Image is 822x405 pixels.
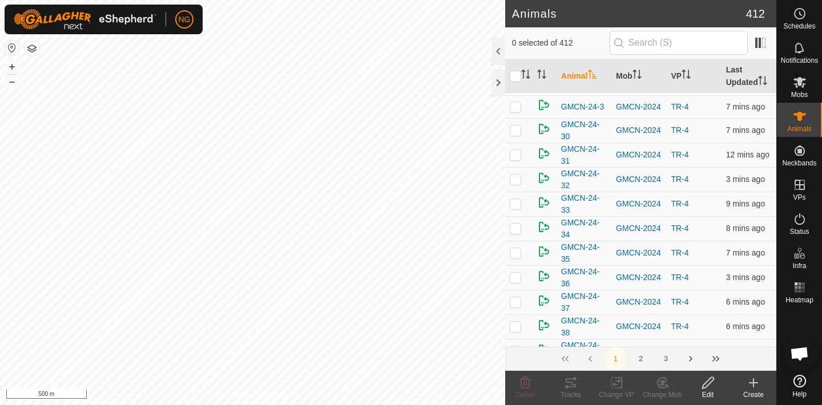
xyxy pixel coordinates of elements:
div: Create [731,390,776,400]
a: Help [777,370,822,402]
div: GMCN-2024 [616,321,662,333]
span: 5 Sept 2025, 6:32 pm [726,322,765,331]
span: 5 Sept 2025, 6:31 pm [726,297,765,306]
img: returning on [537,294,551,307]
span: GMCN-24-38 [561,315,607,339]
img: returning on [537,269,551,283]
span: 5 Sept 2025, 6:25 pm [726,150,769,159]
th: Last Updated [722,59,776,94]
div: GMCN-2024 [616,296,662,308]
span: GMCN-24-37 [561,290,607,314]
span: 5 Sept 2025, 6:29 pm [726,224,765,233]
button: Map Layers [25,42,39,55]
span: 412 [746,5,765,22]
span: Help [792,391,807,398]
button: Reset Map [5,41,19,55]
div: Edit [685,390,731,400]
a: TR-4 [671,175,688,184]
span: GMCN-24-32 [561,168,607,192]
th: Mob [611,59,666,94]
span: 5 Sept 2025, 6:30 pm [726,102,765,111]
div: Change Mob [639,390,685,400]
span: GMCN-24-36 [561,266,607,290]
span: Infra [792,262,806,269]
span: 5 Sept 2025, 6:29 pm [726,346,765,355]
img: returning on [537,318,551,332]
a: TR-4 [671,273,688,282]
img: returning on [537,171,551,185]
a: TR-4 [671,125,688,135]
span: Animals [787,125,812,132]
div: GMCN-2024 [616,173,662,185]
button: Last Page [704,347,727,370]
img: returning on [537,122,551,136]
button: 2 [629,347,652,370]
span: Schedules [783,23,815,30]
span: 5 Sept 2025, 6:34 pm [726,175,765,184]
a: TR-4 [671,322,688,331]
span: GMCN-24-39 [561,339,607,363]
a: Privacy Policy [207,390,250,400]
button: – [5,75,19,88]
img: returning on [537,220,551,234]
span: GMCN-24-33 [561,192,607,216]
img: Gallagher Logo [14,9,156,30]
img: returning on [537,98,551,112]
a: Contact Us [264,390,297,400]
div: GMCN-2024 [616,272,662,283]
a: TR-4 [671,102,688,111]
p-sorticon: Activate to sort [682,71,691,80]
span: VPs [793,194,805,201]
a: TR-4 [671,224,688,233]
span: GMCN-24-30 [561,119,607,143]
a: Open chat [783,337,817,371]
span: GMCN-24-3 [561,101,604,113]
span: 5 Sept 2025, 6:28 pm [726,199,765,208]
h2: Animals [512,7,746,21]
a: TR-4 [671,297,688,306]
span: GMCN-24-34 [561,217,607,241]
button: 1 [604,347,627,370]
div: GMCN-2024 [616,149,662,161]
span: 5 Sept 2025, 6:34 pm [726,273,765,282]
th: Animal [557,59,611,94]
span: 0 selected of 412 [512,37,610,49]
div: GMCN-2024 [616,101,662,113]
span: 5 Sept 2025, 6:30 pm [726,248,765,257]
img: returning on [537,196,551,209]
button: 3 [654,347,677,370]
img: returning on [537,245,551,258]
span: Mobs [791,91,808,98]
div: GMCN-2024 [616,247,662,259]
p-sorticon: Activate to sort [537,71,546,80]
p-sorticon: Activate to sort [758,78,767,87]
p-sorticon: Activate to sort [632,71,642,80]
span: GMCN-24-31 [561,143,607,167]
p-sorticon: Activate to sort [521,71,530,80]
span: Heatmap [785,297,813,303]
span: Delete [515,391,535,399]
input: Search (S) [610,31,748,55]
span: GMCN-24-35 [561,241,607,265]
button: Next Page [679,347,702,370]
th: VP [666,59,721,94]
div: GMCN-2024 [616,124,662,136]
button: + [5,60,19,74]
a: TR-4 [671,346,688,355]
img: returning on [537,147,551,160]
span: Notifications [781,57,818,64]
img: returning on [537,343,551,357]
a: TR-4 [671,199,688,208]
span: Status [789,228,809,235]
div: GMCN-2024 [616,198,662,210]
span: 5 Sept 2025, 6:30 pm [726,125,765,135]
p-sorticon: Activate to sort [588,71,597,80]
div: GMCN-2024 [616,222,662,234]
span: Neckbands [782,160,816,167]
a: TR-4 [671,248,688,257]
span: NG [179,14,191,26]
a: TR-4 [671,150,688,159]
div: Change VP [594,390,639,400]
div: Tracks [548,390,594,400]
div: GMCN-2024 [616,345,662,357]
